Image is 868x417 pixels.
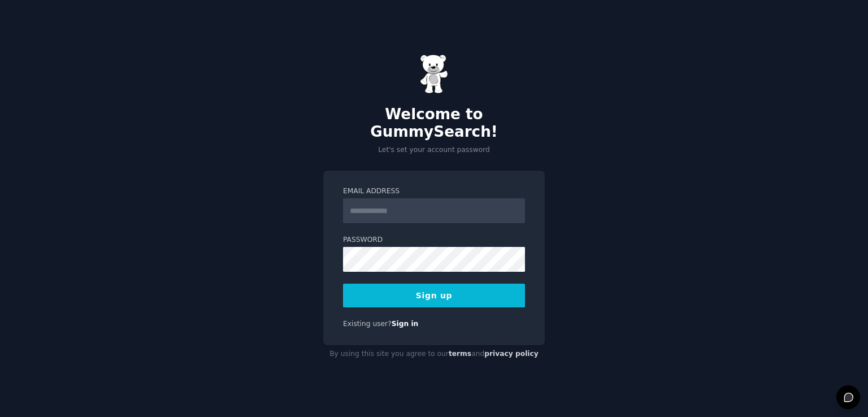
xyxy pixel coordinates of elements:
[343,186,525,197] label: Email Address
[323,145,545,155] p: Let's set your account password
[343,284,525,307] button: Sign up
[449,350,471,358] a: terms
[343,235,525,245] label: Password
[343,320,392,328] span: Existing user?
[323,345,545,363] div: By using this site you agree to our and
[484,350,539,358] a: privacy policy
[323,106,545,141] h2: Welcome to GummySearch!
[392,320,419,328] a: Sign in
[420,54,448,94] img: Gummy Bear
